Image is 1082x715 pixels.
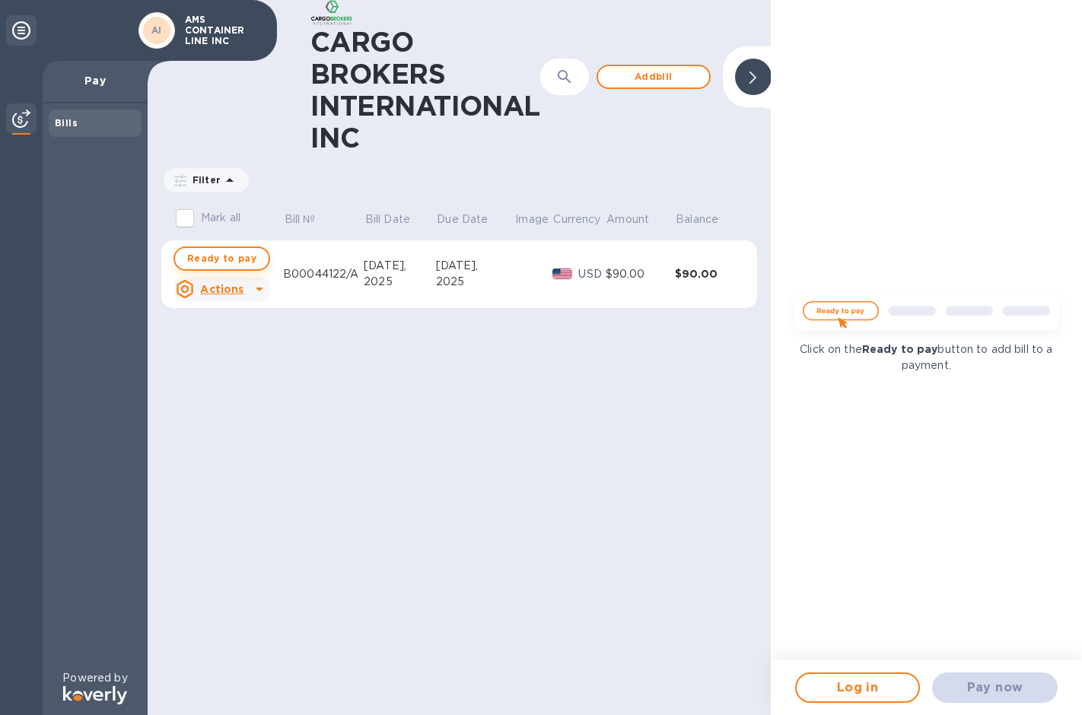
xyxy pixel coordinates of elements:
img: USD [552,269,573,279]
span: Log in [809,678,907,697]
p: Image [515,211,549,227]
p: Filter [186,173,221,186]
div: 2025 [364,274,436,290]
u: Actions [200,283,243,295]
span: Amount [606,211,669,227]
p: AMS CONTAINER LINE INC [185,14,261,46]
span: Due Date [437,211,508,227]
b: Ready to pay [862,343,938,355]
div: 2025 [436,274,514,290]
p: Amount [606,211,649,227]
h1: CARGO BROKERS INTERNATIONAL INC [310,26,540,154]
b: Bills [55,117,78,129]
p: Mark all [201,210,240,226]
p: Powered by [62,670,127,686]
button: Log in [795,672,921,703]
div: [DATE], [364,258,436,274]
span: Add bill [610,68,697,86]
p: Bill Date [365,211,410,227]
span: Bill Date [365,211,430,227]
p: Pay [55,73,135,88]
div: $90.00 [675,266,744,281]
p: Click on the button to add bill to a payment. [784,342,1069,373]
div: [DATE], [436,258,514,274]
p: Due Date [437,211,488,227]
p: Bill № [285,211,316,227]
p: USD [578,266,605,282]
span: Bill № [285,211,336,227]
b: AI [151,24,162,36]
div: B00044122/A [283,266,364,282]
p: Balance [676,211,718,227]
button: Ready to pay [173,246,270,271]
p: Currency [553,211,600,227]
span: Balance [676,211,738,227]
span: Ready to pay [187,249,256,268]
img: Logo [63,686,127,704]
button: Addbill [597,65,711,89]
div: $90.00 [606,266,675,282]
